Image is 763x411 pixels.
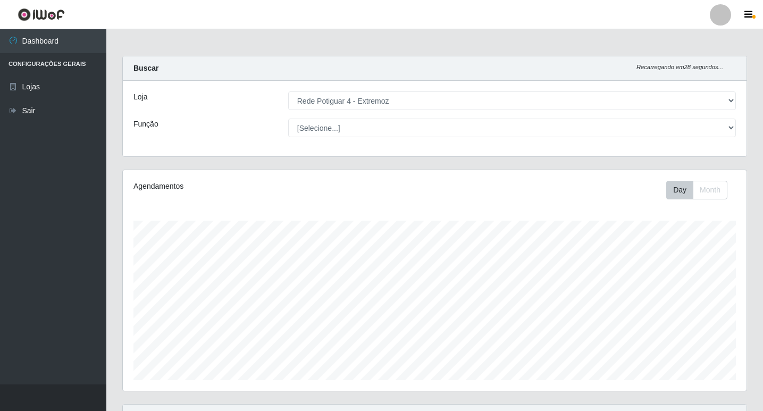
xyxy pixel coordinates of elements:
div: Toolbar with button groups [666,181,736,199]
div: First group [666,181,727,199]
div: Agendamentos [133,181,375,192]
button: Month [693,181,727,199]
strong: Buscar [133,64,158,72]
label: Função [133,119,158,130]
button: Day [666,181,693,199]
i: Recarregando em 28 segundos... [636,64,723,70]
img: CoreUI Logo [18,8,65,21]
label: Loja [133,91,147,103]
